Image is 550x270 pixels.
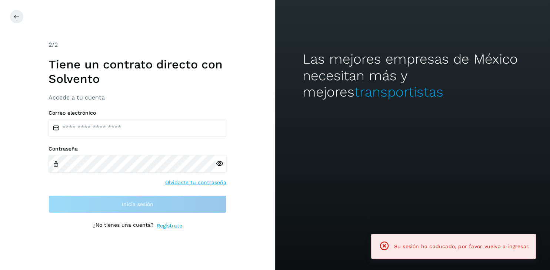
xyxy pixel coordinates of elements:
[93,222,154,230] p: ¿No tienes una cuenta?
[122,202,153,207] span: Inicia sesión
[49,40,226,49] div: /2
[49,41,52,48] span: 2
[354,84,443,100] span: transportistas
[394,243,530,249] span: Su sesión ha caducado, por favor vuelva a ingresar.
[49,57,226,86] h1: Tiene un contrato directo con Solvento
[157,222,182,230] a: Regístrate
[49,94,226,101] h3: Accede a tu cuenta
[49,195,226,213] button: Inicia sesión
[165,179,226,186] a: Olvidaste tu contraseña
[49,146,226,152] label: Contraseña
[303,51,523,100] h2: Las mejores empresas de México necesitan más y mejores
[49,110,226,116] label: Correo electrónico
